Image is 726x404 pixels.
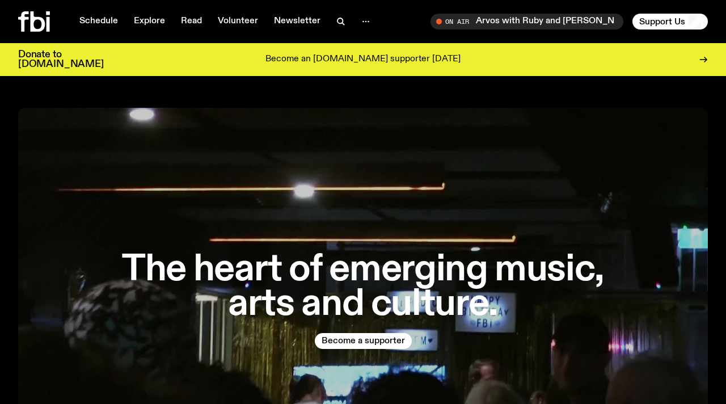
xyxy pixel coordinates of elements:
a: Volunteer [211,14,265,30]
h1: The heart of emerging music, arts and culture. [109,253,617,322]
a: Schedule [73,14,125,30]
a: Explore [127,14,172,30]
button: Support Us [632,14,708,30]
button: Become a supporter [315,333,412,349]
h3: Donate to [DOMAIN_NAME] [18,50,104,69]
button: On AirArvos with Ruby and [PERSON_NAME] [430,14,623,30]
a: Read [174,14,209,30]
a: Newsletter [267,14,327,30]
p: Become an [DOMAIN_NAME] supporter [DATE] [265,54,461,65]
span: Support Us [639,16,685,27]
